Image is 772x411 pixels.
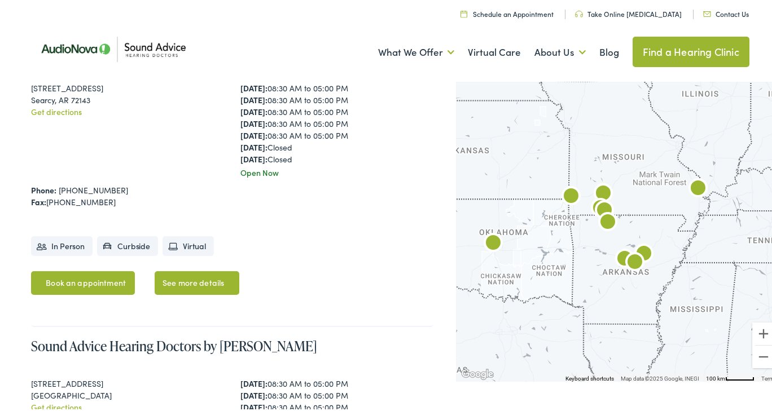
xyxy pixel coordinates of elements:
strong: Phone: [31,182,56,193]
li: Virtual [163,234,214,254]
div: Sound Advice Hearing Doctors by AudioNova [582,189,619,225]
button: Keyboard shortcuts [565,373,614,381]
strong: [DATE]: [240,116,267,127]
div: Open Now [240,165,433,176]
strong: Fax: [31,194,46,205]
div: AudioNova [626,235,662,271]
div: Sound Advice Hearing Doctors by AudioNova [586,191,622,227]
div: [GEOGRAPHIC_DATA] [31,387,224,399]
strong: [DATE]: [240,139,267,151]
strong: [DATE]: [240,127,267,139]
img: Google [459,365,496,379]
img: Icon representing mail communication in a unique green color, indicative of contact or communicat... [703,9,711,15]
strong: [DATE]: [240,375,267,387]
div: AudioNova [680,169,716,205]
div: [STREET_ADDRESS] [31,80,224,92]
a: Book an appointment [31,269,135,293]
a: Blog [599,29,619,71]
a: Get directions [31,399,82,410]
div: Sound Advice Hearing Doctors by AudioNova [585,174,621,210]
li: Curbside [97,234,158,254]
strong: [DATE]: [240,92,267,103]
span: Map data ©2025 Google, INEGI [621,373,699,379]
a: [PHONE_NUMBER] [59,182,128,193]
button: Map Scale: 100 km per 48 pixels [703,372,758,379]
a: See more details [155,269,239,293]
a: Take Online [MEDICAL_DATA] [575,7,682,16]
div: AudioNova [553,177,589,213]
a: Find a Hearing Clinic [633,34,749,65]
div: AudioNova [617,243,653,279]
a: Sound Advice Hearing Doctors by [PERSON_NAME] [31,334,317,353]
a: Schedule an Appointment [460,7,554,16]
img: Headphone icon in a unique green color, suggesting audio-related services or features. [575,8,583,15]
strong: [DATE]: [240,399,267,410]
a: Open this area in Google Maps (opens a new window) [459,365,496,379]
strong: [DATE]: [240,104,267,115]
div: 08:30 AM to 05:00 PM 08:30 AM to 05:00 PM 08:30 AM to 05:00 PM 08:30 AM to 05:00 PM 08:30 AM to 0... [240,80,433,163]
a: Contact Us [703,7,749,16]
a: Get directions [31,104,82,115]
div: [PHONE_NUMBER] [31,194,433,206]
a: What We Offer [378,29,454,71]
div: [STREET_ADDRESS] [31,375,224,387]
strong: [DATE]: [240,80,267,91]
div: AudioNova [475,224,511,260]
li: In Person [31,234,93,254]
strong: [DATE]: [240,151,267,162]
div: AudioNova [590,203,626,239]
div: Searcy, AR 72143 [31,92,224,104]
div: AudioNova [607,240,643,276]
img: Calendar icon in a unique green color, symbolizing scheduling or date-related features. [460,8,467,15]
a: Virtual Care [468,29,521,71]
span: 100 km [706,373,725,379]
strong: [DATE]: [240,387,267,399]
a: About Us [534,29,586,71]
